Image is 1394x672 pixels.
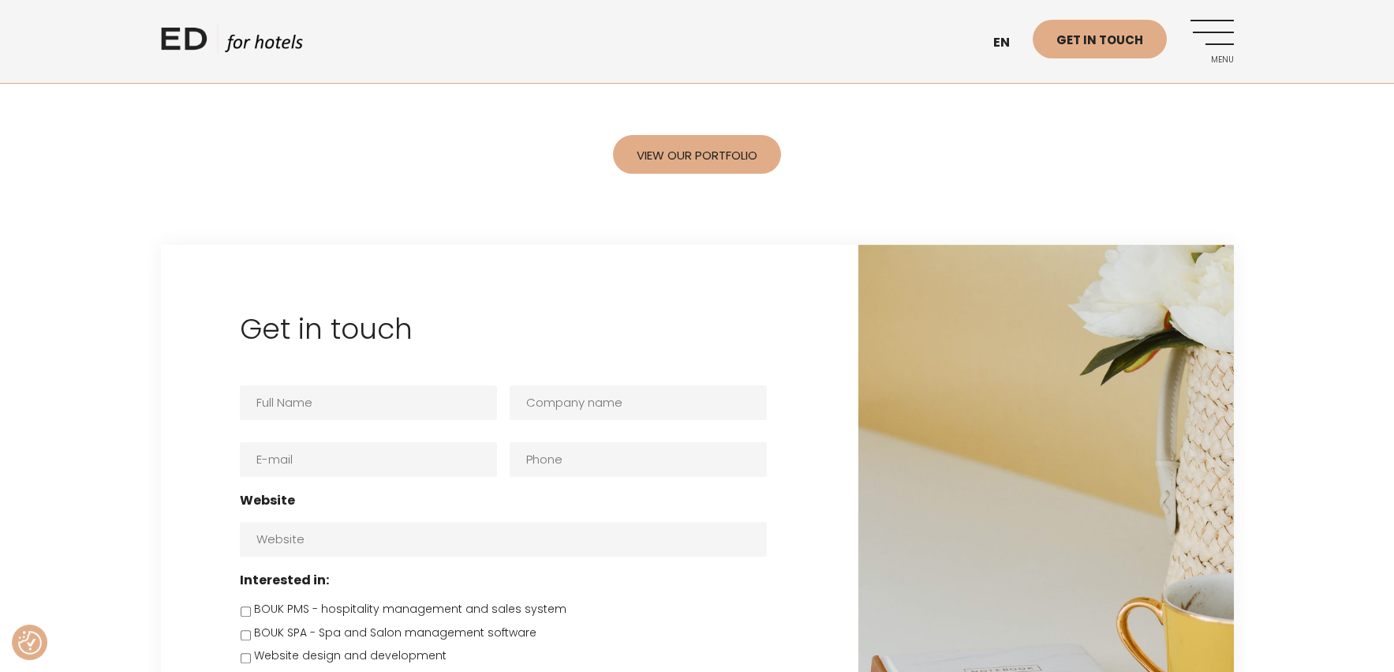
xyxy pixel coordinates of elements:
a: View our portfolio [613,135,781,174]
span: Menu [1190,55,1234,65]
input: Website [240,522,767,557]
a: Get in touch [1033,20,1167,58]
img: Revisit consent button [18,631,42,655]
label: BOUK SPA - Spa and Salon management software [254,625,536,641]
a: en [985,24,1033,62]
a: ED HOTELS [161,24,303,63]
a: Menu [1190,20,1234,63]
h3: Get in touch [240,308,779,351]
label: Website [240,493,295,509]
label: Interested in: [240,573,329,589]
button: Consent Preferences [18,631,42,655]
label: BOUK PMS - hospitality management and sales system [254,601,566,618]
input: Phone [510,442,767,477]
input: Company name [510,385,767,420]
input: Full Name [240,385,497,420]
label: Website design and development [254,648,447,664]
input: E-mail [240,442,497,477]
